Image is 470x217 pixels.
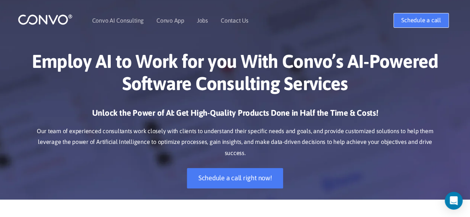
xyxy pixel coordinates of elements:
a: Contact Us [221,17,249,23]
h3: Unlock the Power of AI: Get High-Quality Products Done in Half the Time & Costs! [29,108,441,124]
a: Schedule a call [393,13,448,28]
a: Jobs [197,17,208,23]
div: Open Intercom Messenger [445,192,463,210]
h1: Employ AI to Work for you With Convo’s AI-Powered Software Consulting Services [29,50,441,100]
a: Schedule a call right now! [187,168,283,188]
img: logo_1.png [18,14,72,25]
a: Convo App [156,17,184,23]
p: Our team of experienced consultants work closely with clients to understand their specific needs ... [29,126,441,159]
a: Convo AI Consulting [92,17,144,23]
